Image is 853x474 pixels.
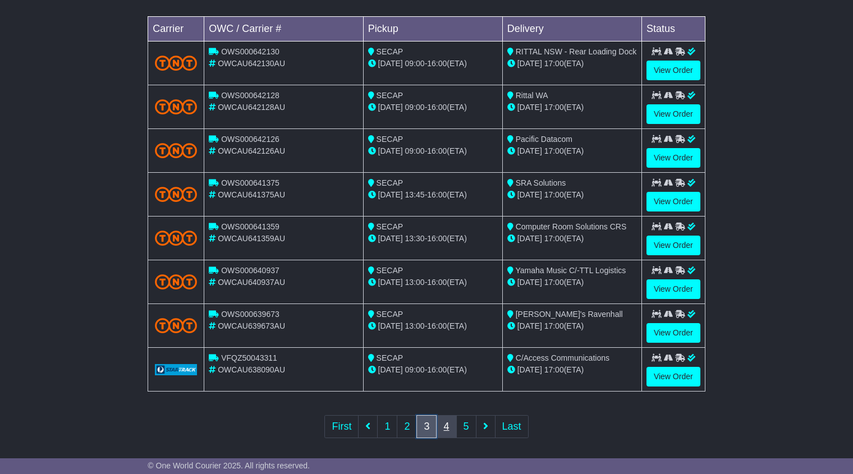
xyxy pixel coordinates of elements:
span: 13:45 [405,190,425,199]
span: 17:00 [544,365,564,374]
span: SECAP [377,266,403,275]
a: 5 [456,415,476,438]
span: [DATE] [517,278,542,287]
td: OWC / Carrier # [204,17,363,42]
span: Yamaha Music C/-TTL Logistics [515,266,626,275]
span: OWCAU638090AU [218,365,285,374]
span: OWS000639673 [221,310,279,319]
div: (ETA) [507,58,637,70]
span: [DATE] [517,59,542,68]
img: TNT_Domestic.png [155,56,197,71]
a: 2 [397,415,417,438]
span: [DATE] [517,321,542,330]
div: - (ETA) [368,102,498,113]
span: [DATE] [378,146,403,155]
span: 13:00 [405,321,425,330]
span: OWS000640937 [221,266,279,275]
span: [PERSON_NAME]'s Ravenhall [516,310,623,319]
span: VFQZ50043311 [221,353,277,362]
div: - (ETA) [368,189,498,201]
img: TNT_Domestic.png [155,274,197,289]
span: © One World Courier 2025. All rights reserved. [148,461,310,470]
td: Carrier [148,17,204,42]
span: C/Access Communications [516,353,609,362]
span: OWS000642130 [221,47,279,56]
span: 09:00 [405,365,425,374]
span: SECAP [377,222,403,231]
span: 16:00 [427,278,447,287]
td: Status [641,17,705,42]
div: (ETA) [507,233,637,245]
img: TNT_Domestic.png [155,99,197,114]
span: 17:00 [544,234,564,243]
span: [DATE] [378,321,403,330]
span: [DATE] [517,146,542,155]
div: (ETA) [507,320,637,332]
span: [DATE] [378,234,403,243]
span: OWCAU640937AU [218,278,285,287]
span: 17:00 [544,146,564,155]
span: OWCAU642128AU [218,103,285,112]
img: TNT_Domestic.png [155,143,197,158]
span: OWS000642126 [221,135,279,144]
span: 13:00 [405,278,425,287]
span: [DATE] [378,59,403,68]
span: [DATE] [378,190,403,199]
div: (ETA) [507,145,637,157]
span: OWS000641359 [221,222,279,231]
span: OWS000642128 [221,91,279,100]
div: - (ETA) [368,58,498,70]
a: View Order [646,61,700,80]
a: View Order [646,148,700,168]
a: View Order [646,367,700,386]
td: Delivery [502,17,641,42]
span: Rittal WA [516,91,548,100]
span: SECAP [377,91,403,100]
span: OWCAU641359AU [218,234,285,243]
a: 4 [436,415,456,438]
div: (ETA) [507,102,637,113]
img: TNT_Domestic.png [155,231,197,246]
span: [DATE] [517,365,542,374]
a: View Order [646,236,700,255]
span: 17:00 [544,59,564,68]
span: [DATE] [378,278,403,287]
div: - (ETA) [368,233,498,245]
div: - (ETA) [368,364,498,376]
div: - (ETA) [368,145,498,157]
span: OWCAU641375AU [218,190,285,199]
a: View Order [646,323,700,343]
span: 16:00 [427,234,447,243]
span: [DATE] [378,365,403,374]
span: Computer Room Solutions CRS [516,222,627,231]
span: 16:00 [427,365,447,374]
span: SECAP [377,47,403,56]
span: [DATE] [517,234,542,243]
div: (ETA) [507,189,637,201]
span: SECAP [377,310,403,319]
a: First [324,415,359,438]
span: 09:00 [405,146,425,155]
span: 17:00 [544,278,564,287]
span: 17:00 [544,190,564,199]
span: OWCAU642130AU [218,59,285,68]
span: [DATE] [517,190,542,199]
span: 13:30 [405,234,425,243]
span: [DATE] [378,103,403,112]
span: RITTAL NSW - Rear Loading Dock [516,47,637,56]
a: View Order [646,279,700,299]
img: TNT_Domestic.png [155,187,197,202]
span: 09:00 [405,59,425,68]
span: 17:00 [544,321,564,330]
span: OWCAU642126AU [218,146,285,155]
span: 16:00 [427,321,447,330]
div: - (ETA) [368,277,498,288]
span: SECAP [377,135,403,144]
span: 09:00 [405,103,425,112]
img: TNT_Domestic.png [155,318,197,333]
a: 1 [377,415,397,438]
a: View Order [646,104,700,124]
span: SECAP [377,178,403,187]
span: [DATE] [517,103,542,112]
div: (ETA) [507,364,637,376]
